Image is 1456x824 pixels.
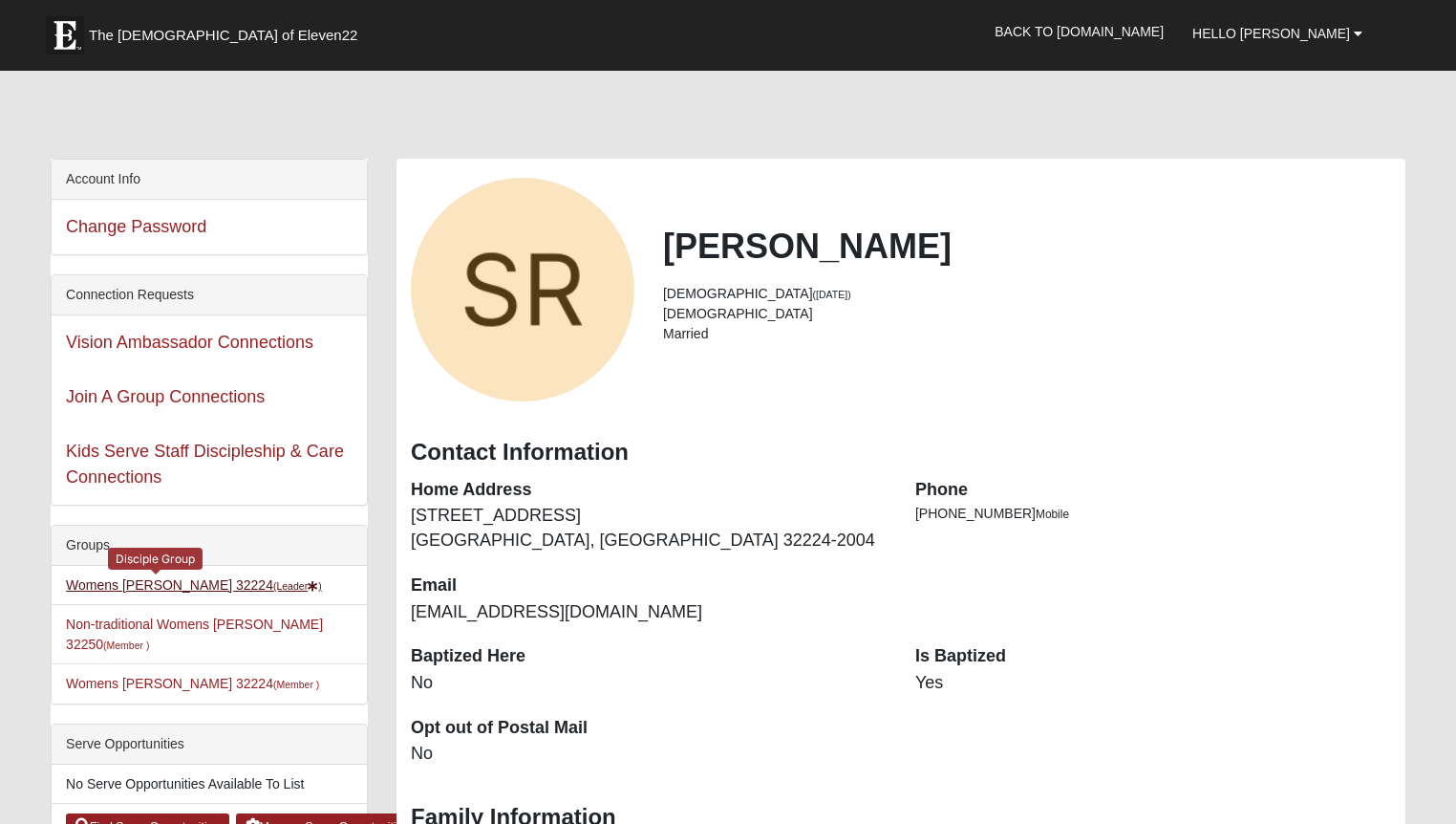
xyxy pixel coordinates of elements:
[411,742,887,767] dd: No
[1036,508,1069,521] span: Mobile
[103,640,149,651] small: (Member )
[915,644,1391,669] dt: Is Baptized
[66,217,206,236] a: Change Password
[52,765,367,804] li: No Serve Opportunities Available To List
[915,478,1391,503] dt: Phone
[46,16,84,54] img: Eleven22 logo
[66,442,344,487] a: Kids Serve Staff Discipleship & Care Connections
[411,600,887,625] dd: [EMAIL_ADDRESS][DOMAIN_NAME]
[66,617,323,652] a: Non-traditional Womens [PERSON_NAME] 32250(Member )
[411,504,887,553] dd: [STREET_ADDRESS] [GEOGRAPHIC_DATA], [GEOGRAPHIC_DATA] 32224-2004
[663,304,1391,324] li: [DEMOGRAPHIC_DATA]
[915,671,1391,696] dd: Yes
[980,8,1178,55] a: Back to [DOMAIN_NAME]
[66,577,322,593] a: Womens [PERSON_NAME] 32224(Leader)
[1178,10,1377,57] a: Hello [PERSON_NAME]
[411,574,887,598] dt: Email
[66,333,313,352] a: Vision Ambassador Connections
[108,548,203,570] div: Disciple Group
[813,289,851,300] small: ([DATE])
[52,160,367,200] div: Account Info
[66,676,319,691] a: Womens [PERSON_NAME] 32224(Member )
[411,439,1391,466] h3: Contact Information
[273,679,319,690] small: (Member )
[52,275,367,315] div: Connection Requests
[36,7,418,54] a: The [DEMOGRAPHIC_DATA] of Eleven22
[663,226,1391,267] h2: [PERSON_NAME]
[273,580,322,592] small: (Leader )
[89,26,357,45] span: The [DEMOGRAPHIC_DATA] of Eleven22
[52,526,367,566] div: Groups
[915,504,1391,524] li: [PHONE_NUMBER]
[411,644,887,669] dt: Baptized Here
[411,478,887,503] dt: Home Address
[663,324,1391,344] li: Married
[411,716,887,741] dt: Opt out of Postal Mail
[663,284,1391,304] li: [DEMOGRAPHIC_DATA]
[1192,26,1350,41] span: Hello [PERSON_NAME]
[52,725,367,765] div: Serve Opportunities
[411,671,887,696] dd: No
[66,387,265,406] a: Join A Group Connections
[411,178,634,401] a: View Fullsize Photo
